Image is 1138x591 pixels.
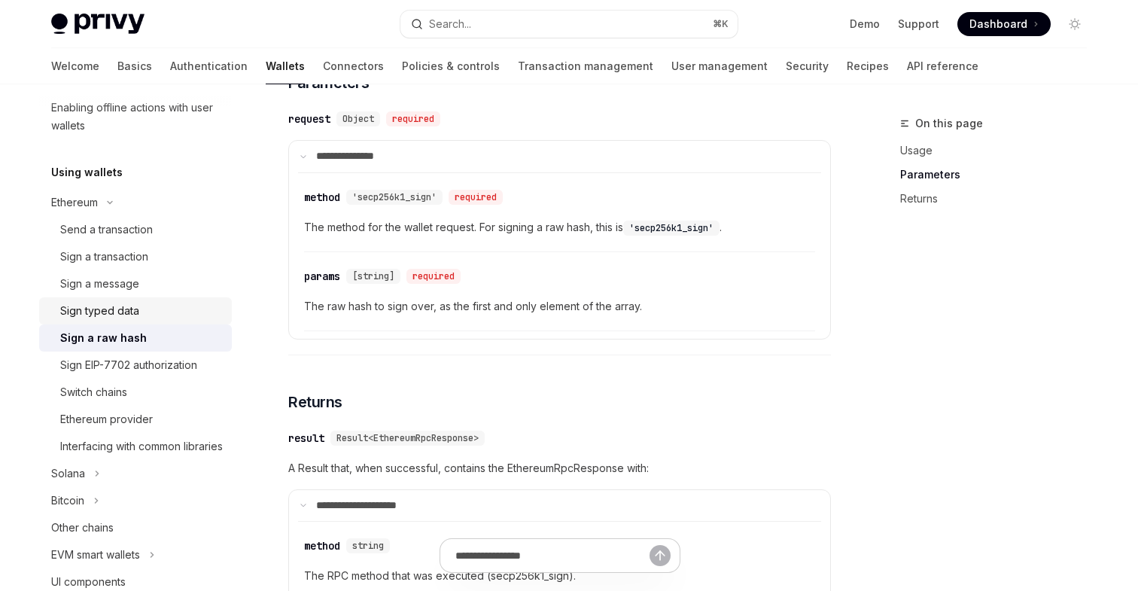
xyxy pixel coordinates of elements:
[51,465,85,483] div: Solana
[304,190,340,205] div: method
[304,269,340,284] div: params
[352,191,437,203] span: 'secp256k1_sign'
[60,410,153,428] div: Ethereum provider
[39,270,232,297] a: Sign a message
[1063,12,1087,36] button: Toggle dark mode
[336,432,479,444] span: Result<EthereumRpcResponse>
[386,111,440,126] div: required
[429,15,471,33] div: Search...
[342,113,374,125] span: Object
[60,329,147,347] div: Sign a raw hash
[51,163,123,181] h5: Using wallets
[39,379,232,406] a: Switch chains
[288,459,831,477] span: A Result that, when successful, contains the EthereumRpcResponse with:
[39,94,232,139] a: Enabling offline actions with user wallets
[39,433,232,460] a: Interfacing with common libraries
[847,48,889,84] a: Recipes
[898,17,939,32] a: Support
[786,48,829,84] a: Security
[402,48,500,84] a: Policies & controls
[304,218,815,236] span: The method for the wallet request. For signing a raw hash, this is .
[323,48,384,84] a: Connectors
[304,297,815,315] span: The raw hash to sign over, as the first and only element of the array.
[51,492,84,510] div: Bitcoin
[900,163,1099,187] a: Parameters
[713,18,729,30] span: ⌘ K
[900,139,1099,163] a: Usage
[39,406,232,433] a: Ethereum provider
[850,17,880,32] a: Demo
[51,14,145,35] img: light logo
[671,48,768,84] a: User management
[39,243,232,270] a: Sign a transaction
[60,248,148,266] div: Sign a transaction
[39,297,232,324] a: Sign typed data
[60,302,139,320] div: Sign typed data
[117,48,152,84] a: Basics
[406,269,461,284] div: required
[449,190,503,205] div: required
[60,221,153,239] div: Send a transaction
[39,324,232,352] a: Sign a raw hash
[900,187,1099,211] a: Returns
[51,99,223,135] div: Enabling offline actions with user wallets
[39,352,232,379] a: Sign EIP-7702 authorization
[518,48,653,84] a: Transaction management
[352,270,394,282] span: [string]
[60,383,127,401] div: Switch chains
[969,17,1027,32] span: Dashboard
[51,573,126,591] div: UI components
[915,114,983,133] span: On this page
[60,437,223,455] div: Interfacing with common libraries
[907,48,978,84] a: API reference
[266,48,305,84] a: Wallets
[957,12,1051,36] a: Dashboard
[288,391,342,413] span: Returns
[51,193,98,212] div: Ethereum
[51,546,140,564] div: EVM smart wallets
[650,545,671,566] button: Send message
[39,514,232,541] a: Other chains
[51,48,99,84] a: Welcome
[51,519,114,537] div: Other chains
[60,356,197,374] div: Sign EIP-7702 authorization
[623,221,720,236] code: 'secp256k1_sign'
[60,275,139,293] div: Sign a message
[170,48,248,84] a: Authentication
[39,216,232,243] a: Send a transaction
[288,431,324,446] div: result
[400,11,738,38] button: Search...⌘K
[288,111,330,126] div: request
